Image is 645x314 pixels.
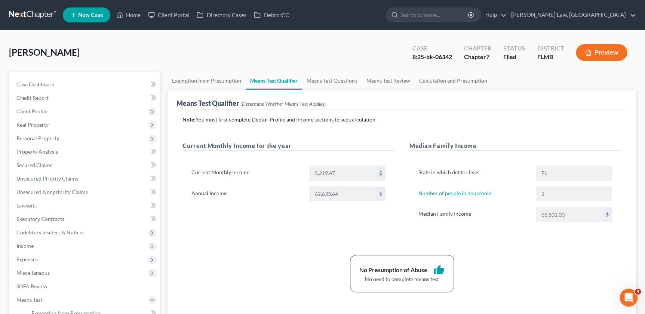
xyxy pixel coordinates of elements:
[486,53,489,60] span: 7
[10,91,160,105] a: Credit Report
[16,81,55,87] span: Case Dashboard
[536,166,612,180] input: State
[415,207,532,222] label: Median Family Income
[10,185,160,199] a: Unsecured Nonpriority Claims
[10,145,160,158] a: Property Analysis
[362,72,414,90] a: Means Test Review
[16,121,49,128] span: Real Property
[464,53,491,61] div: Chapter
[16,202,37,209] span: Lawsuits
[16,135,59,141] span: Personal Property
[412,44,452,53] div: Case
[482,8,507,22] a: Help
[16,162,52,168] span: Secured Claims
[246,72,302,90] a: Means Test Qualifier
[78,12,103,18] span: New Case
[182,141,394,151] h5: Current Monthly Income for the year
[603,207,612,222] div: $
[302,72,362,90] a: Means Test Questions
[503,44,525,53] div: Status
[16,189,88,195] span: Unsecured Nonpriority Claims
[16,148,58,155] span: Property Analysis
[182,116,196,123] strong: Note:
[182,116,621,123] p: You must first complete Debtor Profile and Income sections to see calculation.
[188,187,305,201] label: Annual Income
[576,44,627,61] button: Preview
[415,166,532,181] label: State in which debtor lives
[359,275,445,283] div: No need to complete means test
[537,53,564,61] div: FLMB
[10,78,160,91] a: Case Dashboard
[16,256,38,262] span: Expenses
[309,166,376,180] input: 0.00
[16,296,42,303] span: Means Test
[376,187,385,201] div: $
[16,229,85,235] span: Codebtors Insiders & Notices
[537,44,564,53] div: District
[433,264,445,275] i: thumb_up
[16,283,47,289] span: SOFA Review
[250,8,292,22] a: DebtorCC
[16,243,34,249] span: Income
[168,72,246,90] a: Exemption from Presumption
[16,216,64,222] span: Executory Contracts
[16,175,78,182] span: Unsecured Priority Claims
[10,212,160,226] a: Executory Contracts
[9,47,80,58] span: [PERSON_NAME]
[536,207,603,222] input: 0.00
[10,172,160,185] a: Unsecured Priority Claims
[503,53,525,61] div: Filed
[635,289,641,295] span: 4
[176,99,326,108] div: Means Test Qualifier
[414,72,491,90] a: Calculation and Presumption
[16,270,50,276] span: Miscellaneous
[113,8,144,22] a: Home
[10,199,160,212] a: Lawsuits
[16,108,47,114] span: Client Profile
[400,8,469,22] input: Search by name...
[507,8,636,22] a: [PERSON_NAME] Law, [GEOGRAPHIC_DATA]
[188,166,305,181] label: Current Monthly Income
[309,187,376,201] input: 0.00
[418,190,492,196] a: Number of people in household
[412,53,452,61] div: 8:25-bk-06342
[376,166,385,180] div: $
[10,158,160,172] a: Secured Claims
[144,8,193,22] a: Client Portal
[464,44,491,53] div: Chapter
[359,266,427,274] div: No Presumption of Abuse
[409,141,621,151] h5: Median Family Income
[193,8,250,22] a: Directory Cases
[240,101,326,107] span: (Determine Whether Means Test Applies)
[16,95,49,101] span: Credit Report
[536,187,612,201] input: --
[10,280,160,293] a: SOFA Review
[620,289,638,307] iframe: Intercom live chat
